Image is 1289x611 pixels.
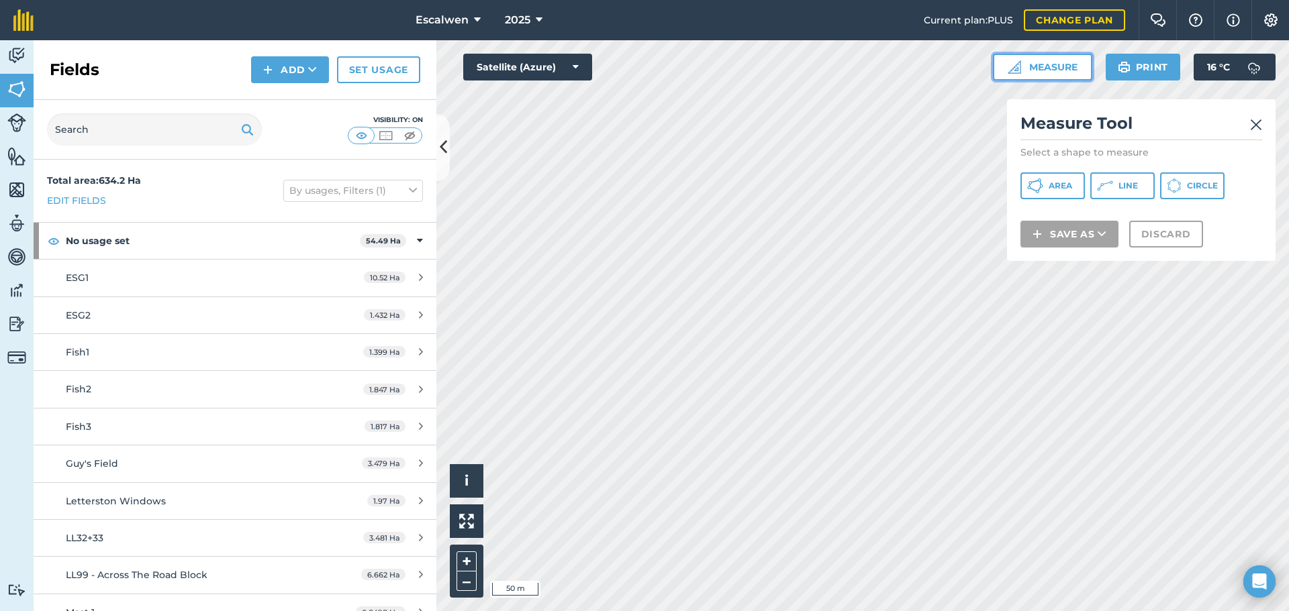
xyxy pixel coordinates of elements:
img: svg+xml;base64,PD94bWwgdmVyc2lvbj0iMS4wIiBlbmNvZGluZz0idXRmLTgiPz4KPCEtLSBHZW5lcmF0b3I6IEFkb2JlIE... [7,113,26,132]
img: svg+xml;base64,PD94bWwgdmVyc2lvbj0iMS4wIiBlbmNvZGluZz0idXRmLTgiPz4KPCEtLSBHZW5lcmF0b3I6IEFkb2JlIE... [7,280,26,300]
img: svg+xml;base64,PHN2ZyB4bWxucz0iaHR0cDovL3d3dy53My5vcmcvMjAwMC9zdmciIHdpZHRoPSIxOSIgaGVpZ2h0PSIyNC... [241,121,254,137]
span: LL32+33 [66,532,103,544]
span: 16 ° C [1207,54,1230,80]
img: svg+xml;base64,PHN2ZyB4bWxucz0iaHR0cDovL3d3dy53My5vcmcvMjAwMC9zdmciIHdpZHRoPSIxNyIgaGVpZ2h0PSIxNy... [1227,12,1240,28]
span: 2025 [505,12,530,28]
span: Current plan : PLUS [924,13,1013,27]
span: ESG2 [66,309,91,321]
img: A question mark icon [1188,13,1204,27]
a: ESG110.52 Ha [34,260,436,296]
span: Circle [1187,180,1218,191]
img: svg+xml;base64,PHN2ZyB4bWxucz0iaHR0cDovL3d3dy53My5vcmcvMjAwMC9zdmciIHdpZHRoPSI1MCIgaGVpZ2h0PSI0MC... [401,129,418,142]
button: Circle [1160,172,1225,199]
h2: Fields [50,59,99,80]
span: LL99 - Across The Road Block [66,569,207,581]
img: svg+xml;base64,PHN2ZyB4bWxucz0iaHR0cDovL3d3dy53My5vcmcvMjAwMC9zdmciIHdpZHRoPSI1MCIgaGVpZ2h0PSI0MC... [377,129,394,142]
img: svg+xml;base64,PHN2ZyB4bWxucz0iaHR0cDovL3d3dy53My5vcmcvMjAwMC9zdmciIHdpZHRoPSI1NiIgaGVpZ2h0PSI2MC... [7,146,26,166]
span: 3.479 Ha [362,457,405,469]
span: Guy's Field [66,457,118,469]
a: Set usage [337,56,420,83]
span: 10.52 Ha [364,272,405,283]
img: svg+xml;base64,PD94bWwgdmVyc2lvbj0iMS4wIiBlbmNvZGluZz0idXRmLTgiPz4KPCEtLSBHZW5lcmF0b3I6IEFkb2JlIE... [7,213,26,233]
img: svg+xml;base64,PHN2ZyB4bWxucz0iaHR0cDovL3d3dy53My5vcmcvMjAwMC9zdmciIHdpZHRoPSIxOSIgaGVpZ2h0PSIyNC... [1118,59,1131,75]
a: Guy's Field3.479 Ha [34,445,436,482]
span: Area [1049,180,1072,191]
a: Fish21.847 Ha [34,371,436,407]
span: Fish1 [66,346,89,358]
img: Two speech bubbles overlapping with the left bubble in the forefront [1150,13,1166,27]
button: i [450,464,483,498]
span: Line [1118,180,1138,191]
span: Fish3 [66,421,91,433]
button: By usages, Filters (1) [283,180,423,201]
a: Change plan [1024,9,1125,31]
span: ESG1 [66,272,89,284]
img: svg+xml;base64,PD94bWwgdmVyc2lvbj0iMS4wIiBlbmNvZGluZz0idXRmLTgiPz4KPCEtLSBHZW5lcmF0b3I6IEFkb2JlIE... [7,584,26,596]
div: Visibility: On [348,115,423,125]
img: svg+xml;base64,PHN2ZyB4bWxucz0iaHR0cDovL3d3dy53My5vcmcvMjAwMC9zdmciIHdpZHRoPSI1NiIgaGVpZ2h0PSI2MC... [7,180,26,200]
a: Fish31.817 Ha [34,408,436,445]
a: Letterston Windows1.97 Ha [34,483,436,519]
button: Area [1020,172,1085,199]
span: 1.97 Ha [367,495,405,506]
span: 1.817 Ha [365,421,405,432]
img: svg+xml;base64,PHN2ZyB4bWxucz0iaHR0cDovL3d3dy53My5vcmcvMjAwMC9zdmciIHdpZHRoPSI1MCIgaGVpZ2h0PSI0MC... [353,129,370,142]
strong: No usage set [66,223,360,259]
button: Satellite (Azure) [463,54,592,80]
input: Search [47,113,262,146]
button: Print [1106,54,1181,80]
img: svg+xml;base64,PHN2ZyB4bWxucz0iaHR0cDovL3d3dy53My5vcmcvMjAwMC9zdmciIHdpZHRoPSI1NiIgaGVpZ2h0PSI2MC... [7,79,26,99]
span: 1.847 Ha [363,384,405,395]
button: Save as [1020,221,1118,247]
button: Measure [993,54,1092,80]
button: Add [251,56,329,83]
img: svg+xml;base64,PHN2ZyB4bWxucz0iaHR0cDovL3d3dy53My5vcmcvMjAwMC9zdmciIHdpZHRoPSIxNCIgaGVpZ2h0PSIyNC... [263,62,273,78]
a: ESG21.432 Ha [34,297,436,333]
h2: Measure Tool [1020,113,1262,140]
span: Letterston Windows [66,495,166,507]
button: Line [1090,172,1155,199]
div: Open Intercom Messenger [1243,565,1276,598]
img: A cog icon [1263,13,1279,27]
a: Edit fields [47,193,106,208]
button: + [457,551,477,571]
img: svg+xml;base64,PD94bWwgdmVyc2lvbj0iMS4wIiBlbmNvZGluZz0idXRmLTgiPz4KPCEtLSBHZW5lcmF0b3I6IEFkb2JlIE... [7,314,26,334]
a: LL99 - Across The Road Block6.662 Ha [34,557,436,593]
button: 16 °C [1194,54,1276,80]
div: No usage set54.49 Ha [34,223,436,259]
span: 1.432 Ha [364,309,405,321]
span: i [465,472,469,489]
img: svg+xml;base64,PD94bWwgdmVyc2lvbj0iMS4wIiBlbmNvZGluZz0idXRmLTgiPz4KPCEtLSBHZW5lcmF0b3I6IEFkb2JlIE... [7,46,26,66]
a: Fish11.399 Ha [34,334,436,370]
span: 1.399 Ha [363,346,405,357]
a: LL32+333.481 Ha [34,520,436,556]
img: svg+xml;base64,PD94bWwgdmVyc2lvbj0iMS4wIiBlbmNvZGluZz0idXRmLTgiPz4KPCEtLSBHZW5lcmF0b3I6IEFkb2JlIE... [7,247,26,267]
button: – [457,571,477,591]
p: Select a shape to measure [1020,146,1262,159]
strong: 54.49 Ha [366,236,401,245]
strong: Total area : 634.2 Ha [47,174,141,186]
img: svg+xml;base64,PHN2ZyB4bWxucz0iaHR0cDovL3d3dy53My5vcmcvMjAwMC9zdmciIHdpZHRoPSIxOCIgaGVpZ2h0PSIyNC... [48,233,60,249]
img: Ruler icon [1008,60,1021,74]
img: Four arrows, one pointing top left, one top right, one bottom right and the last bottom left [459,514,474,529]
img: svg+xml;base64,PD94bWwgdmVyc2lvbj0iMS4wIiBlbmNvZGluZz0idXRmLTgiPz4KPCEtLSBHZW5lcmF0b3I6IEFkb2JlIE... [1241,54,1268,80]
span: 6.662 Ha [361,569,405,580]
img: svg+xml;base64,PHN2ZyB4bWxucz0iaHR0cDovL3d3dy53My5vcmcvMjAwMC9zdmciIHdpZHRoPSIxNCIgaGVpZ2h0PSIyNC... [1033,226,1042,242]
img: svg+xml;base64,PHN2ZyB4bWxucz0iaHR0cDovL3d3dy53My5vcmcvMjAwMC9zdmciIHdpZHRoPSIyMiIgaGVpZ2h0PSIzMC... [1250,117,1262,133]
span: Escalwen [416,12,469,28]
button: Discard [1129,221,1203,247]
img: fieldmargin Logo [13,9,34,31]
span: 3.481 Ha [363,532,405,543]
img: svg+xml;base64,PD94bWwgdmVyc2lvbj0iMS4wIiBlbmNvZGluZz0idXRmLTgiPz4KPCEtLSBHZW5lcmF0b3I6IEFkb2JlIE... [7,348,26,367]
span: Fish2 [66,383,91,395]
